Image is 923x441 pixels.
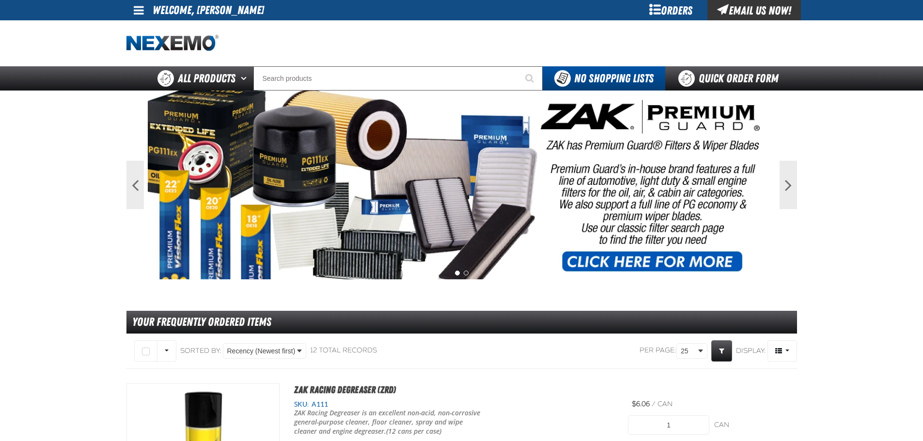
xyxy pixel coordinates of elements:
[294,409,486,436] p: ZAK Racing Degreaser is an excellent non-acid, non-corrosive general-purpose cleaner, floor clean...
[126,311,797,334] div: Your Frequently Ordered Items
[253,66,543,91] input: Search
[309,400,328,408] span: A111
[518,66,543,91] button: Start Searching
[574,72,654,85] span: No Shopping Lists
[464,271,469,275] button: 2 of 2
[736,346,766,354] span: Display:
[768,341,797,361] span: Product Grid Views Toolbar
[148,91,776,279] img: PG Filters & Wipers
[157,340,176,362] button: Rows selection options
[126,35,219,52] img: Nexemo logo
[665,66,797,91] a: Quick Order Form
[640,346,676,355] span: Per page:
[628,415,709,435] input: Product Quantity
[652,400,656,408] span: /
[237,66,253,91] button: Open All Products pages
[632,400,650,408] span: $6.06
[711,340,732,362] a: Expand or Collapse Grid Filters
[767,340,797,362] button: Product Grid Views Toolbar
[227,346,296,356] span: Recency (Newest first)
[657,400,673,408] span: can
[714,421,796,430] div: can
[310,346,377,355] div: 12 total records
[780,161,797,209] button: Next
[294,400,614,409] div: SKU:
[681,346,696,356] span: 25
[126,161,144,209] button: Previous
[543,66,665,91] button: You do not have available Shopping Lists. Open to Create a New List
[294,384,396,395] a: ZAK Racing Degreaser (ZRD)
[455,271,460,275] button: 1 of 2
[180,346,221,354] span: Sorted By:
[178,70,235,87] span: All Products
